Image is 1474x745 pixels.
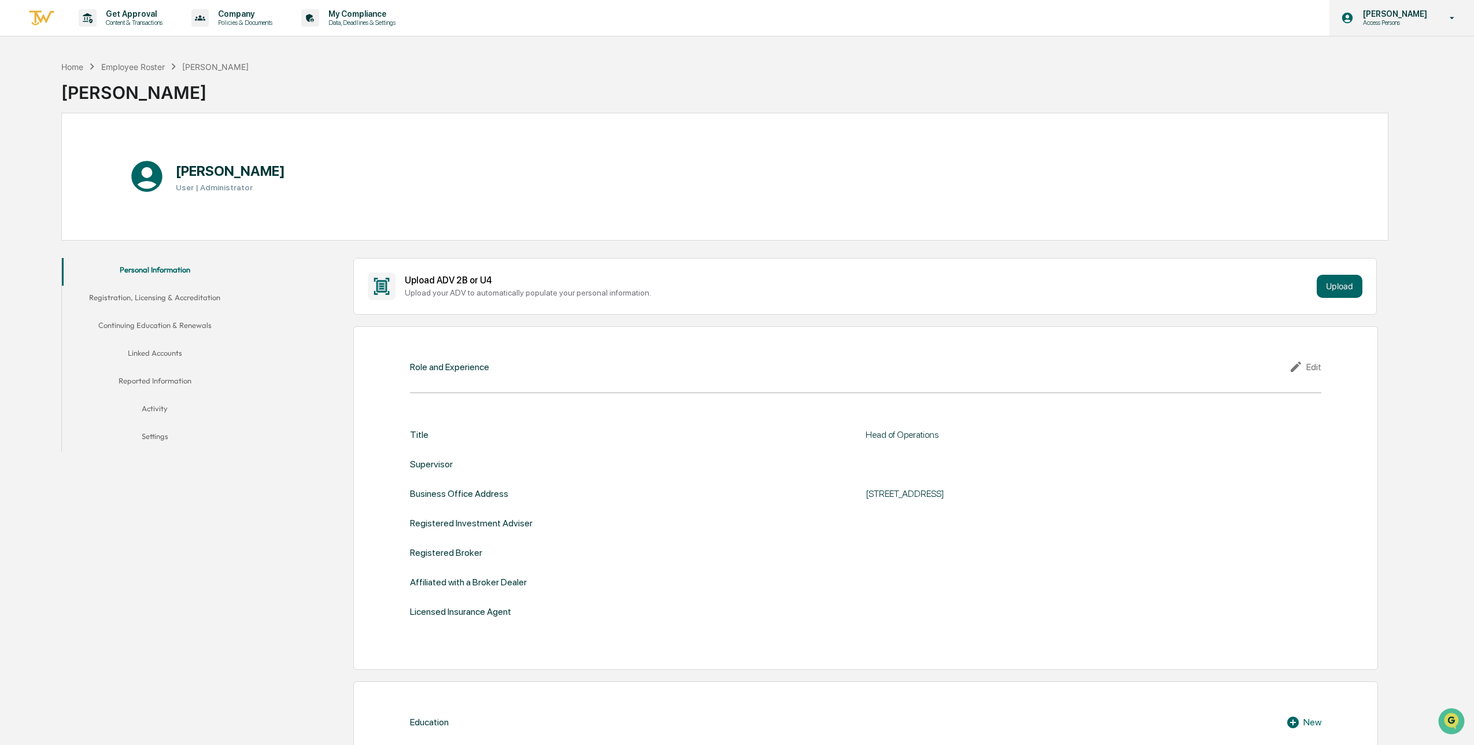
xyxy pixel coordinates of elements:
button: Continuing Education & Renewals [62,314,247,341]
iframe: Open customer support [1437,707,1468,738]
div: 🗄️ [84,147,93,156]
h1: [PERSON_NAME] [176,163,285,179]
button: Personal Information [62,258,247,286]
a: 🖐️Preclearance [7,141,79,162]
h3: User | Administrator [176,183,285,192]
span: Preclearance [23,146,75,157]
div: Registered Broker [410,547,482,558]
div: New [1286,716,1321,729]
p: Company [209,9,278,19]
p: Content & Transactions [97,19,168,27]
button: Registration, Licensing & Accreditation [62,286,247,314]
button: Settings [62,425,247,452]
div: [PERSON_NAME] [61,73,249,103]
button: Linked Accounts [62,341,247,369]
div: Business Office Address [410,488,508,499]
a: Powered byPylon [82,196,140,205]
div: Title [410,429,428,440]
div: Affiliated with a Broker Dealer [410,577,527,588]
span: Data Lookup [23,168,73,179]
button: Upload [1317,275,1362,298]
p: Data, Deadlines & Settings [319,19,401,27]
p: Policies & Documents [209,19,278,27]
div: Start new chat [39,88,190,100]
div: secondary tabs example [62,258,247,452]
button: Activity [62,397,247,425]
button: Start new chat [197,92,210,106]
div: Upload ADV 2B or U4 [405,275,1312,286]
div: [STREET_ADDRESS] [866,488,1155,499]
div: Head of Operations [866,429,1155,440]
div: We're available if you need us! [39,100,146,109]
div: [PERSON_NAME] [182,62,249,72]
div: 🔎 [12,169,21,178]
span: Pylon [115,196,140,205]
a: 🔎Data Lookup [7,163,77,184]
div: Employee Roster [101,62,165,72]
div: Education [410,717,449,728]
div: Role and Experience [410,362,489,372]
p: How can we help? [12,24,210,43]
img: 1746055101610-c473b297-6a78-478c-a979-82029cc54cd1 [12,88,32,109]
a: 🗄️Attestations [79,141,148,162]
div: Supervisor [410,459,453,470]
div: Registered Investment Adviser [410,518,533,529]
p: [PERSON_NAME] [1354,9,1433,19]
button: Reported Information [62,369,247,397]
div: Upload your ADV to automatically populate your personal information. [405,288,1312,297]
img: logo [28,9,56,28]
div: Edit [1289,360,1321,374]
p: Access Persons [1354,19,1433,27]
p: My Compliance [319,9,401,19]
p: Get Approval [97,9,168,19]
div: 🖐️ [12,147,21,156]
span: Attestations [95,146,143,157]
div: Licensed Insurance Agent [410,606,511,617]
div: Home [61,62,83,72]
